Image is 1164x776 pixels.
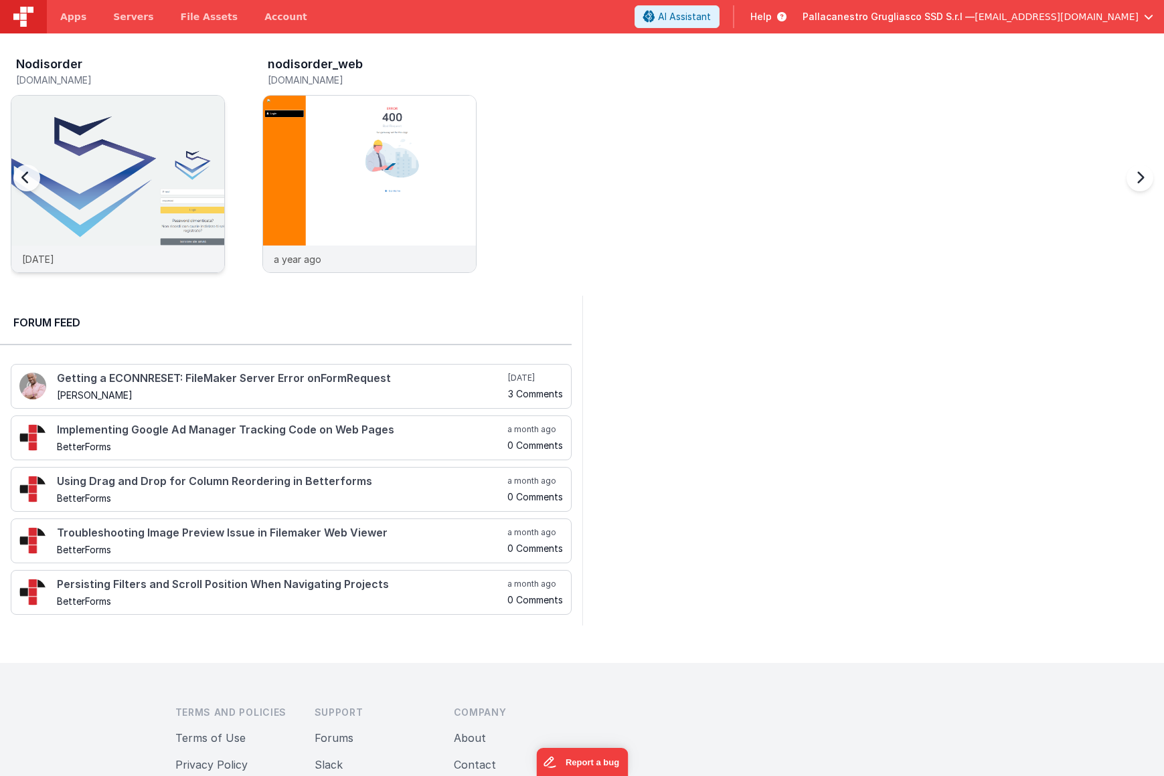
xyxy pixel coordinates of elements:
h3: Support [315,706,432,719]
h5: BetterForms [57,596,505,606]
span: [EMAIL_ADDRESS][DOMAIN_NAME] [975,10,1139,23]
h5: BetterForms [57,545,505,555]
h5: 3 Comments [508,389,563,399]
h5: [PERSON_NAME] [57,390,505,400]
p: a year ago [274,252,321,266]
h3: Nodisorder [16,58,82,71]
h2: Forum Feed [13,314,558,330]
h5: 0 Comments [507,492,563,502]
img: 295_2.png [19,424,46,451]
span: Pallacanestro Grugliasco SSD S.r.l — [803,10,975,23]
h5: [DOMAIN_NAME] [268,75,477,85]
a: Privacy Policy [175,758,248,771]
h5: a month ago [507,476,563,486]
h5: a month ago [507,424,563,435]
h5: a month ago [507,579,563,589]
button: Contact [454,757,496,773]
img: 295_2.png [19,579,46,605]
h5: 0 Comments [507,440,563,450]
button: AI Assistant [635,5,720,28]
h5: 0 Comments [507,595,563,605]
span: File Assets [181,10,238,23]
a: Terms of Use [175,731,246,745]
h5: BetterForms [57,442,505,452]
h5: [DATE] [508,373,563,383]
a: About [454,731,486,745]
button: Slack [315,757,343,773]
a: Persisting Filters and Scroll Position When Navigating Projects BetterForms a month ago 0 Comments [11,570,572,615]
h4: Getting a ECONNRESET: FileMaker Server Error onFormRequest [57,373,505,385]
h4: Implementing Google Ad Manager Tracking Code on Web Pages [57,424,505,436]
h5: 0 Comments [507,543,563,553]
a: Troubleshooting Image Preview Issue in Filemaker Web Viewer BetterForms a month ago 0 Comments [11,518,572,563]
span: Servers [113,10,153,23]
img: 295_2.png [19,476,46,502]
iframe: Marker.io feedback button [536,748,628,776]
h4: Using Drag and Drop for Column Reordering in Betterforms [57,476,505,488]
h5: [DOMAIN_NAME] [16,75,225,85]
h5: BetterForms [57,493,505,503]
a: Using Drag and Drop for Column Reordering in Betterforms BetterForms a month ago 0 Comments [11,467,572,512]
a: Getting a ECONNRESET: FileMaker Server Error onFormRequest [PERSON_NAME] [DATE] 3 Comments [11,364,572,409]
h4: Persisting Filters and Scroll Position When Navigating Projects [57,579,505,591]
h3: Terms and Policies [175,706,293,719]
span: AI Assistant [658,10,711,23]
span: Help [750,10,772,23]
img: 295_2.png [19,527,46,554]
h4: Troubleshooting Image Preview Issue in Filemaker Web Viewer [57,527,505,539]
h3: nodisorder_web [268,58,363,71]
a: Implementing Google Ad Manager Tracking Code on Web Pages BetterForms a month ago 0 Comments [11,415,572,460]
img: 411_2.png [19,373,46,399]
button: About [454,730,486,746]
button: Pallacanestro Grugliasco SSD S.r.l — [EMAIL_ADDRESS][DOMAIN_NAME] [803,10,1153,23]
h3: Company [454,706,572,719]
a: Slack [315,758,343,771]
span: Apps [60,10,86,23]
button: Forums [315,730,353,746]
h5: a month ago [507,527,563,538]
